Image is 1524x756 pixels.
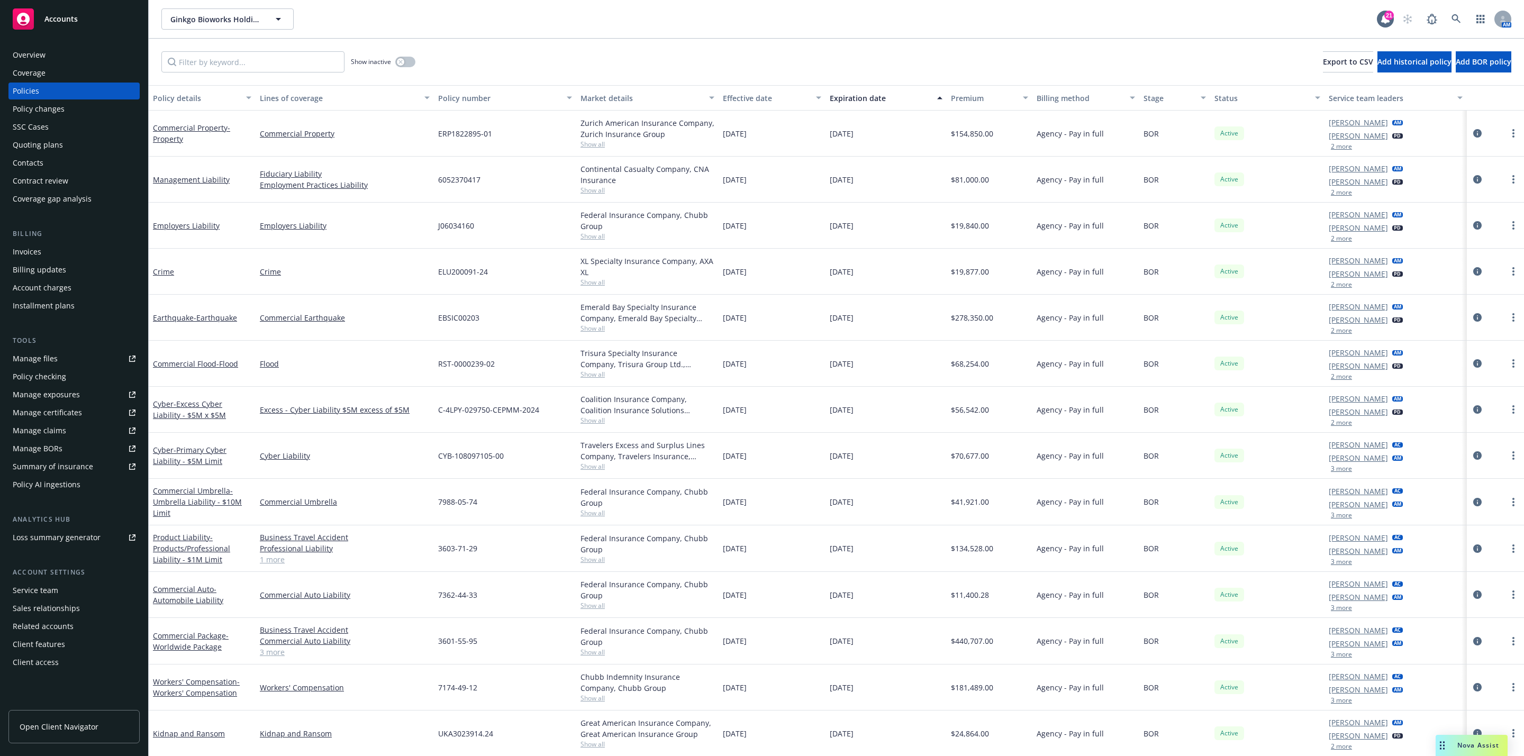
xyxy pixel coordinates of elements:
span: [DATE] [830,496,854,507]
a: Manage BORs [8,440,140,457]
span: $19,877.00 [951,266,989,277]
a: Quoting plans [8,136,140,153]
span: Show all [580,324,714,333]
div: Policies [13,83,39,99]
a: Workers' Compensation [153,677,240,698]
a: Coverage [8,65,140,81]
span: CYB-108097105-00 [438,450,504,461]
div: Account charges [13,279,71,296]
div: Billing method [1037,93,1123,104]
span: $70,677.00 [951,450,989,461]
span: Export to CSV [1323,57,1373,67]
button: Market details [576,85,719,111]
span: - Flood [216,359,238,369]
a: [PERSON_NAME] [1329,717,1388,728]
span: Show all [580,508,714,517]
a: [PERSON_NAME] [1329,268,1388,279]
a: Accounts [8,4,140,34]
a: circleInformation [1471,542,1484,555]
button: 2 more [1331,189,1352,196]
a: Commercial Auto Liability [260,589,430,600]
div: Coalition Insurance Company, Coalition Insurance Solutions (Carrier) [580,394,714,416]
div: Manage claims [13,422,66,439]
span: Active [1219,175,1240,184]
span: [DATE] [723,128,747,139]
a: Contract review [8,172,140,189]
a: [PERSON_NAME] [1329,301,1388,312]
div: Quoting plans [13,136,63,153]
span: BOR [1144,266,1159,277]
a: Commercial Umbrella [153,486,242,518]
span: Active [1219,267,1240,276]
span: [DATE] [723,220,747,231]
a: circleInformation [1471,311,1484,324]
span: BOR [1144,496,1159,507]
div: Federal Insurance Company, Chubb Group [580,210,714,232]
div: Billing [8,229,140,239]
a: [PERSON_NAME] [1329,117,1388,128]
span: - Excess Cyber Liability - $5M x $5M [153,399,226,420]
button: 2 more [1331,420,1352,426]
a: more [1507,496,1520,508]
a: [PERSON_NAME] [1329,163,1388,174]
a: Commercial Auto Liability [260,635,430,646]
span: Show all [580,555,714,564]
a: more [1507,681,1520,694]
a: Service team [8,582,140,599]
div: Drag to move [1436,735,1449,756]
a: [PERSON_NAME] [1329,684,1388,695]
div: Emerald Bay Specialty Insurance Company, Emerald Bay Specialty Insurance Company, Amwins [580,302,714,324]
span: Agency - Pay in full [1037,358,1104,369]
button: 2 more [1331,235,1352,242]
button: 3 more [1331,605,1352,611]
a: more [1507,127,1520,140]
a: [PERSON_NAME] [1329,499,1388,510]
div: Installment plans [13,297,75,314]
a: Excess - Cyber Liability $5M excess of $5M [260,404,430,415]
div: Policy details [153,93,240,104]
a: Start snowing [1397,8,1418,30]
a: circleInformation [1471,173,1484,186]
span: 7988-05-74 [438,496,477,507]
span: [DATE] [723,543,747,554]
a: 1 more [260,554,430,565]
span: $278,350.00 [951,312,993,323]
a: more [1507,542,1520,555]
span: [DATE] [830,266,854,277]
span: Active [1219,313,1240,322]
span: BOR [1144,174,1159,185]
a: more [1507,219,1520,232]
span: Agency - Pay in full [1037,404,1104,415]
a: [PERSON_NAME] [1329,176,1388,187]
a: Employment Practices Liability [260,179,430,190]
a: Product Liability [153,532,230,564]
span: [DATE] [830,450,854,461]
span: Show all [580,232,714,241]
button: Service team leaders [1325,85,1467,111]
a: Business Travel Accident [260,624,430,635]
div: Coverage gap analysis [13,190,92,207]
a: [PERSON_NAME] [1329,486,1388,497]
span: [DATE] [830,174,854,185]
a: more [1507,311,1520,324]
div: Analytics hub [8,514,140,525]
button: Expiration date [825,85,947,111]
a: Summary of insurance [8,458,140,475]
a: Crime [153,267,174,277]
button: 3 more [1331,697,1352,704]
span: $68,254.00 [951,358,989,369]
button: Policy number [434,85,576,111]
button: Premium [947,85,1032,111]
div: XL Specialty Insurance Company, AXA XL [580,256,714,278]
div: Client features [13,636,65,653]
div: Policy AI ingestions [13,476,80,493]
span: $154,850.00 [951,128,993,139]
span: BOR [1144,312,1159,323]
span: Show inactive [351,57,391,66]
span: C-4LPY-029750-CEPMM-2024 [438,404,539,415]
a: [PERSON_NAME] [1329,439,1388,450]
a: Commercial Property [260,128,430,139]
a: Invoices [8,243,140,260]
button: 3 more [1331,651,1352,658]
a: Search [1446,8,1467,30]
